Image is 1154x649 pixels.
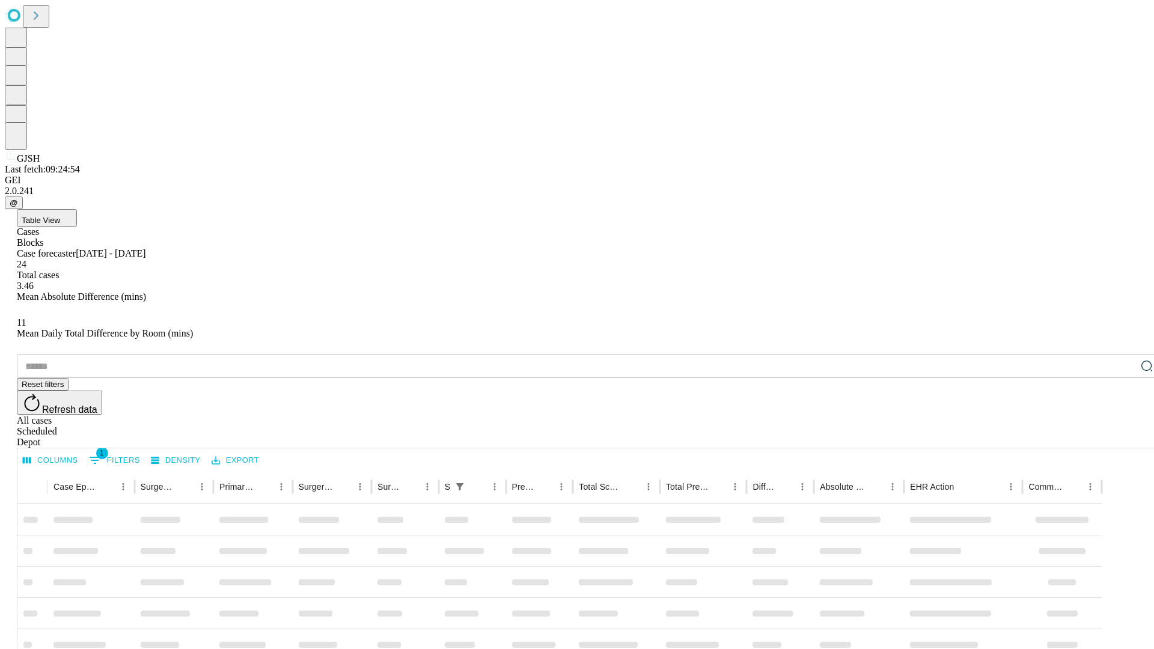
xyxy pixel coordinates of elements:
button: Table View [17,209,77,227]
div: Surgery Date [377,482,401,492]
button: Menu [884,478,901,495]
div: Comments [1028,482,1063,492]
div: 1 active filter [451,478,468,495]
button: Refresh data [17,391,102,415]
button: Menu [640,478,657,495]
span: Reset filters [22,380,64,389]
span: Last fetch: 09:24:54 [5,164,80,174]
button: Menu [419,478,436,495]
button: Sort [710,478,727,495]
button: Menu [1003,478,1019,495]
button: Menu [273,478,290,495]
div: Scheduled In Room Duration [445,482,450,492]
button: Menu [553,478,570,495]
button: Sort [867,478,884,495]
button: Sort [256,478,273,495]
div: Total Predicted Duration [666,482,709,492]
button: Show filters [451,478,468,495]
div: Predicted In Room Duration [512,482,536,492]
span: 1 [96,447,108,459]
div: GEI [5,175,1149,186]
div: Surgeon Name [141,482,176,492]
button: Menu [352,478,368,495]
button: Export [209,451,262,470]
button: Menu [1082,478,1099,495]
button: Sort [955,478,972,495]
button: Menu [727,478,743,495]
button: Sort [402,478,419,495]
button: Menu [794,478,811,495]
span: [DATE] - [DATE] [76,248,145,258]
span: Total cases [17,270,59,280]
button: Sort [1065,478,1082,495]
button: Density [148,451,204,470]
span: 11 [17,317,26,328]
button: Menu [115,478,132,495]
button: Menu [194,478,210,495]
button: Sort [98,478,115,495]
div: Case Epic Id [53,482,97,492]
button: Sort [469,478,486,495]
div: Absolute Difference [820,482,866,492]
span: Mean Absolute Difference (mins) [17,291,146,302]
div: Surgery Name [299,482,334,492]
button: Menu [486,478,503,495]
span: Table View [22,216,60,225]
button: Sort [536,478,553,495]
button: Reset filters [17,378,69,391]
span: Refresh data [42,404,97,415]
div: 2.0.241 [5,186,1149,197]
button: Select columns [20,451,81,470]
button: @ [5,197,23,209]
div: Total Scheduled Duration [579,482,622,492]
span: GJSH [17,153,40,163]
div: Primary Service [219,482,254,492]
span: Mean Daily Total Difference by Room (mins) [17,328,193,338]
div: EHR Action [910,482,954,492]
span: 24 [17,259,26,269]
div: Difference [753,482,776,492]
span: Case forecaster [17,248,76,258]
button: Show filters [86,451,143,470]
span: @ [10,198,18,207]
button: Sort [177,478,194,495]
button: Sort [335,478,352,495]
button: Sort [623,478,640,495]
span: 3.46 [17,281,34,291]
button: Sort [777,478,794,495]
